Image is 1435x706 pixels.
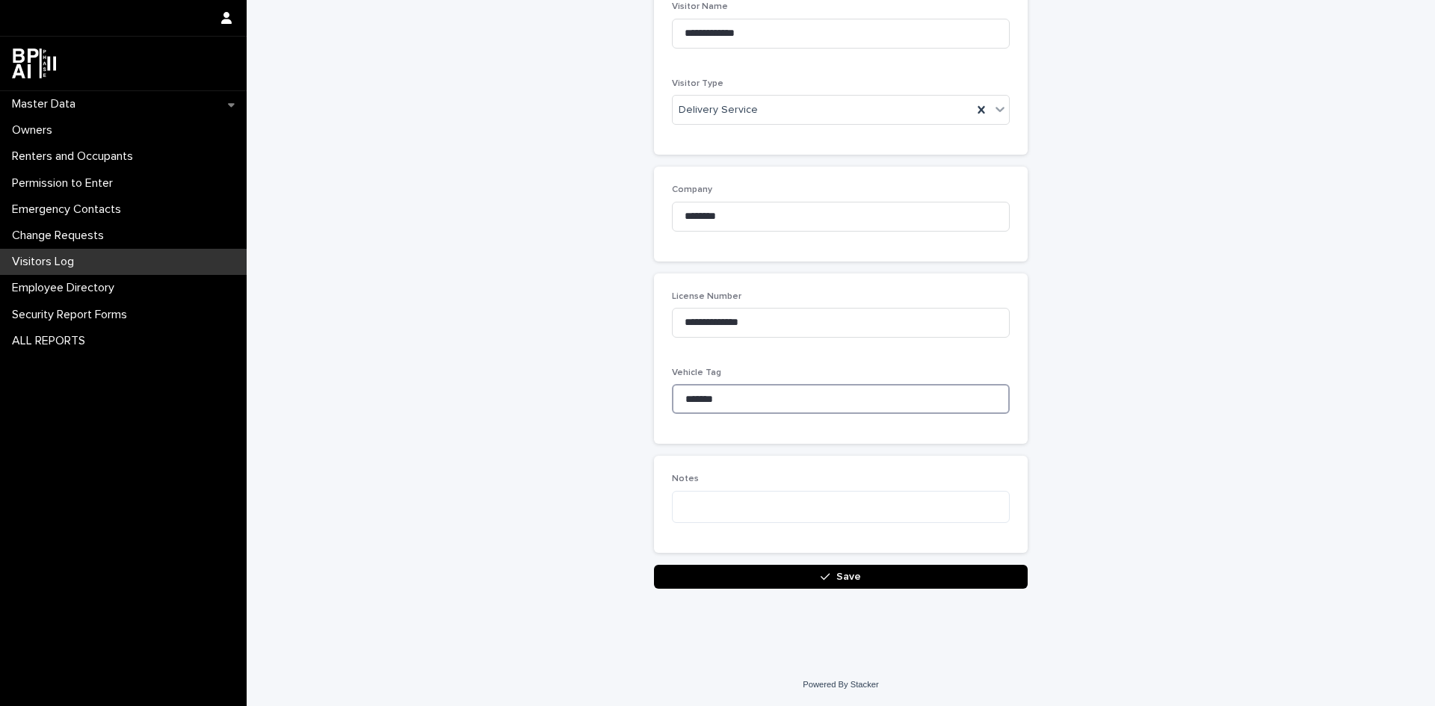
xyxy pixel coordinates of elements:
[672,79,723,88] span: Visitor Type
[672,474,699,483] span: Notes
[6,97,87,111] p: Master Data
[6,149,145,164] p: Renters and Occupants
[672,2,728,11] span: Visitor Name
[6,176,125,191] p: Permission to Enter
[679,102,758,118] span: Delivery Service
[6,123,64,137] p: Owners
[6,334,97,348] p: ALL REPORTS
[836,572,861,582] span: Save
[654,565,1028,589] button: Save
[6,202,133,217] p: Emergency Contacts
[6,308,139,322] p: Security Report Forms
[6,281,126,295] p: Employee Directory
[6,255,86,269] p: Visitors Log
[803,680,878,689] a: Powered By Stacker
[12,49,56,78] img: dwgmcNfxSF6WIOOXiGgu
[672,292,741,301] span: License Number
[672,185,712,194] span: Company
[672,368,721,377] span: Vehicle Tag
[6,229,116,243] p: Change Requests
